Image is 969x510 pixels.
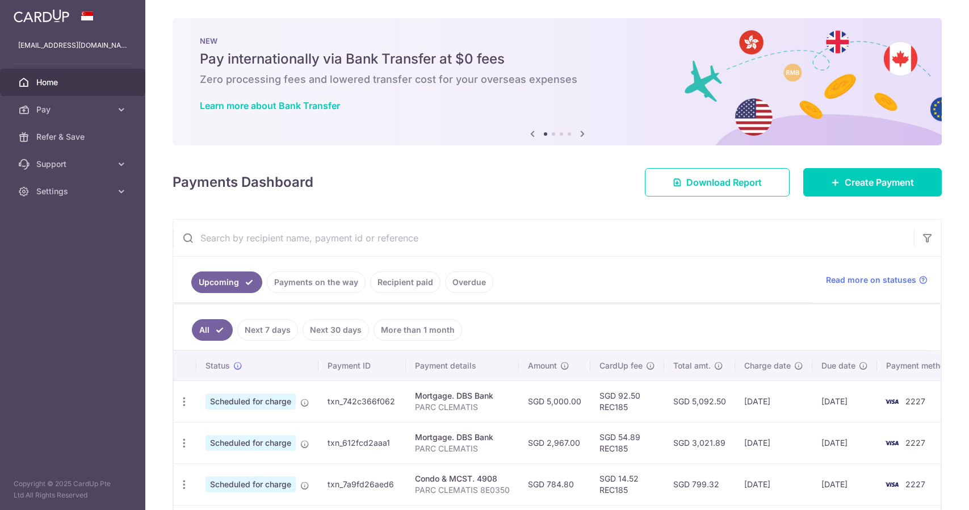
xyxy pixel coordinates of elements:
a: All [192,319,233,341]
p: PARC CLEMATIS [415,443,510,454]
a: Overdue [445,271,493,293]
input: Search by recipient name, payment id or reference [173,220,914,256]
p: NEW [200,36,915,45]
p: PARC CLEMATIS 8E0350 [415,484,510,496]
img: CardUp [14,9,69,23]
td: [DATE] [735,381,812,422]
td: txn_7a9fd26aed6 [318,463,406,505]
span: Scheduled for charge [205,394,296,409]
a: Read more on statuses [826,274,928,286]
span: Charge date [744,360,791,371]
td: SGD 14.52 REC185 [590,463,664,505]
span: Amount [528,360,557,371]
p: [EMAIL_ADDRESS][DOMAIN_NAME] [18,40,127,51]
h5: Pay internationally via Bank Transfer at $0 fees [200,50,915,68]
div: Condo & MCST. 4908 [415,473,510,484]
a: Learn more about Bank Transfer [200,100,340,111]
span: Due date [821,360,855,371]
h4: Payments Dashboard [173,172,313,193]
span: Download Report [686,175,762,189]
p: PARC CLEMATIS [415,402,510,413]
td: SGD 5,092.50 [664,381,735,422]
div: Mortgage. DBS Bank [415,432,510,443]
td: txn_742c366f062 [318,381,406,422]
a: Download Report [645,168,790,197]
span: Pay [36,104,111,115]
img: Bank transfer banner [173,18,942,145]
td: SGD 54.89 REC185 [590,422,664,463]
td: [DATE] [812,381,877,422]
img: Bank Card [880,395,903,408]
iframe: Opens a widget where you can find more information [896,476,958,504]
td: [DATE] [735,463,812,505]
td: SGD 799.32 [664,463,735,505]
span: Read more on statuses [826,274,916,286]
a: Next 30 days [303,319,369,341]
th: Payment details [406,351,519,381]
td: [DATE] [812,463,877,505]
h6: Zero processing fees and lowered transfer cost for your overseas expenses [200,73,915,86]
td: SGD 92.50 REC185 [590,381,664,422]
a: Next 7 days [237,319,298,341]
td: [DATE] [735,422,812,463]
span: Settings [36,186,111,197]
a: More than 1 month [374,319,462,341]
span: Status [205,360,230,371]
img: Bank Card [880,436,903,450]
span: Home [36,77,111,88]
span: Total amt. [673,360,711,371]
span: CardUp fee [599,360,643,371]
th: Payment ID [318,351,406,381]
span: Support [36,158,111,170]
th: Payment method [877,351,963,381]
img: Bank Card [880,478,903,491]
span: Scheduled for charge [205,476,296,492]
td: txn_612fcd2aaa1 [318,422,406,463]
td: SGD 5,000.00 [519,381,590,422]
span: Refer & Save [36,131,111,143]
td: SGD 3,021.89 [664,422,735,463]
span: 2227 [905,438,925,448]
div: Mortgage. DBS Bank [415,390,510,402]
span: 2227 [905,396,925,406]
td: SGD 784.80 [519,463,590,505]
a: Upcoming [191,271,262,293]
a: Recipient paid [370,271,441,293]
td: SGD 2,967.00 [519,422,590,463]
a: Create Payment [803,168,942,197]
td: [DATE] [812,422,877,463]
span: Create Payment [845,175,914,189]
span: Scheduled for charge [205,435,296,451]
a: Payments on the way [267,271,366,293]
